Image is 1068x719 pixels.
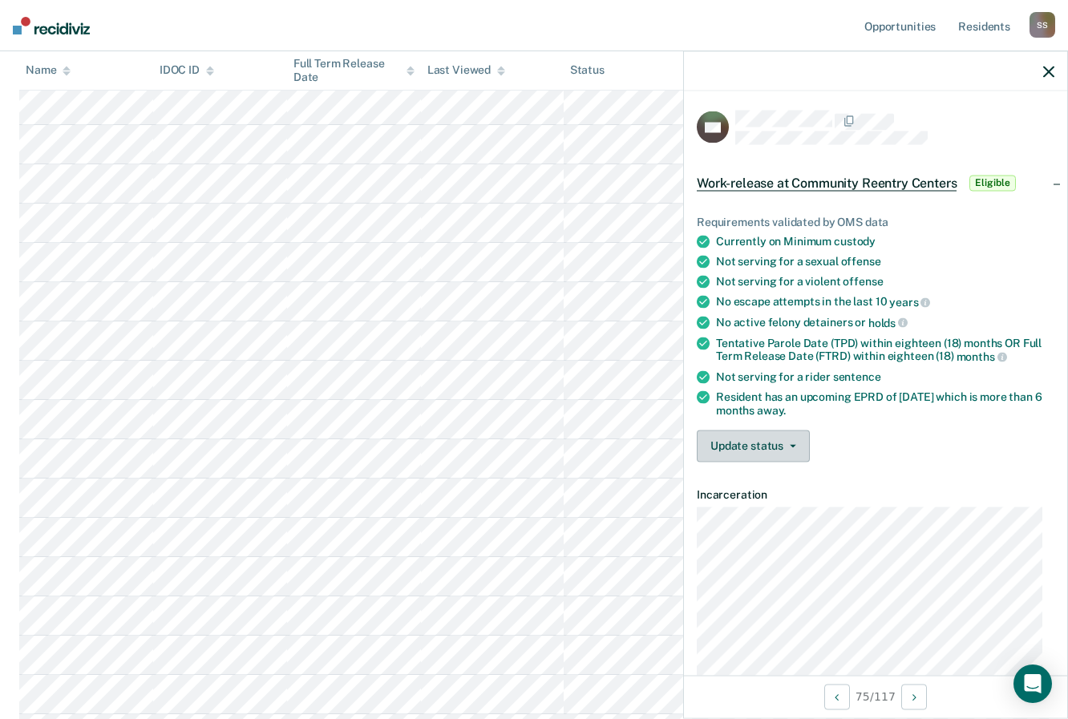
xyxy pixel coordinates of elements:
button: Next Opportunity [901,684,927,709]
div: Full Term Release Date [293,57,415,84]
div: S S [1030,12,1055,38]
div: Status [570,64,605,78]
div: Not serving for a violent [716,275,1054,289]
span: sentence [833,370,881,383]
span: holds [868,316,908,329]
img: Recidiviz [13,17,90,34]
div: Currently on Minimum [716,235,1054,248]
span: offense [843,275,883,288]
dt: Incarceration [697,487,1054,501]
button: Previous Opportunity [824,684,850,709]
span: Work-release at Community Reentry Centers [697,175,957,191]
div: 75 / 117 [684,675,1067,717]
div: Tentative Parole Date (TPD) within eighteen (18) months OR Full Term Release Date (FTRD) within e... [716,336,1054,363]
div: Resident has an upcoming EPRD of [DATE] which is more than 6 months [716,390,1054,418]
div: Not serving for a rider [716,370,1054,384]
div: Open Intercom Messenger [1013,664,1052,703]
button: Update status [697,430,810,462]
div: Requirements validated by OMS data [697,215,1054,228]
span: custody [834,235,876,248]
div: Last Viewed [427,64,505,78]
span: Eligible [969,175,1015,191]
div: Name [26,64,71,78]
div: No escape attempts in the last 10 [716,295,1054,309]
span: offense [841,255,881,268]
div: No active felony detainers or [716,316,1054,330]
div: Work-release at Community Reentry CentersEligible [684,157,1067,208]
span: years [889,296,930,309]
div: IDOC ID [160,64,214,78]
span: away. [757,403,786,416]
div: Not serving for a sexual [716,255,1054,269]
span: months [957,350,1007,363]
